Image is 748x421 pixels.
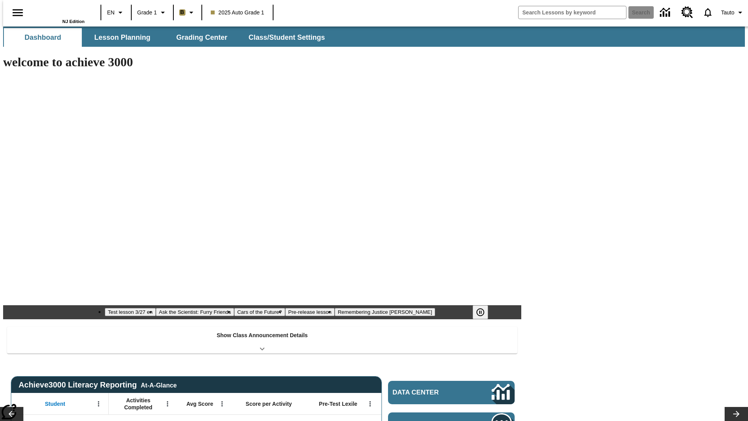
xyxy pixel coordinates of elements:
[19,380,177,389] span: Achieve3000 Literacy Reporting
[4,28,82,47] button: Dashboard
[246,400,292,407] span: Score per Activity
[393,389,466,396] span: Data Center
[180,7,184,17] span: B
[34,4,85,19] a: Home
[6,1,29,24] button: Open side menu
[7,327,517,354] div: Show Class Announcement Details
[234,308,285,316] button: Slide 3 Cars of the Future?
[211,9,265,17] span: 2025 Auto Grade 1
[45,400,65,407] span: Student
[62,19,85,24] span: NJ Edition
[156,308,234,316] button: Slide 2 Ask the Scientist: Furry Friends
[107,9,115,17] span: EN
[242,28,331,47] button: Class/Student Settings
[104,5,129,19] button: Language: EN, Select a language
[113,397,164,411] span: Activities Completed
[721,9,734,17] span: Tauto
[3,28,332,47] div: SubNavbar
[473,305,488,319] button: Pause
[677,2,698,23] a: Resource Center, Will open in new tab
[217,331,308,340] p: Show Class Announcement Details
[3,55,521,69] h1: welcome to achieve 3000
[137,9,157,17] span: Grade 1
[473,305,496,319] div: Pause
[176,5,199,19] button: Boost Class color is light brown. Change class color
[388,381,515,404] a: Data Center
[3,27,745,47] div: SubNavbar
[216,398,228,410] button: Open Menu
[141,380,176,389] div: At-A-Glance
[335,308,435,316] button: Slide 5 Remembering Justice O'Connor
[34,3,85,24] div: Home
[83,28,161,47] button: Lesson Planning
[698,2,718,23] a: Notifications
[162,398,173,410] button: Open Menu
[655,2,677,23] a: Data Center
[319,400,358,407] span: Pre-Test Lexile
[718,5,748,19] button: Profile/Settings
[93,398,104,410] button: Open Menu
[285,308,335,316] button: Slide 4 Pre-release lesson
[134,5,171,19] button: Grade: Grade 1, Select a grade
[725,407,748,421] button: Lesson carousel, Next
[105,308,156,316] button: Slide 1 Test lesson 3/27 en
[519,6,626,19] input: search field
[364,398,376,410] button: Open Menu
[186,400,213,407] span: Avg Score
[163,28,241,47] button: Grading Center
